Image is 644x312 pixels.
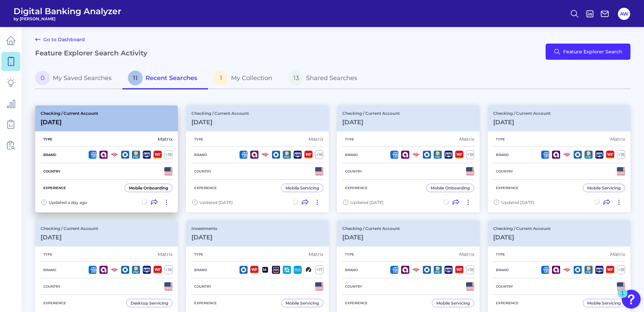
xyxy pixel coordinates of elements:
[337,105,480,212] a: Checking / Current Account[DATE]TypeMatrixBrand+18CountryExperienceMobile OnboardingUpdated [DATE]
[342,268,361,272] h5: Brand
[41,226,98,231] p: Checking / Current Account
[493,137,508,141] h5: Type
[493,301,521,305] h5: Experience
[122,68,208,89] a: 11Recent Searches
[610,251,625,257] div: Matrix
[342,153,361,157] h5: Brand
[231,74,272,82] span: My Collection
[191,169,214,174] h5: Country
[145,74,197,82] span: Recent Searches
[493,153,511,157] h5: Brand
[41,284,63,289] h5: Country
[342,111,400,116] p: Checking / Current Account
[191,301,220,305] h5: Experience
[191,268,210,272] h5: Brand
[308,251,323,257] div: Matrix
[587,185,621,190] div: Mobile Servicing
[342,252,357,257] h5: Type
[563,49,622,54] span: Feature Explorer Search
[493,234,551,241] h3: [DATE]
[41,234,98,241] h3: [DATE]
[617,150,625,159] div: + 18
[493,226,551,231] p: Checking / Current Account
[342,137,357,141] h5: Type
[164,150,172,159] div: + 18
[164,265,172,274] div: + 18
[41,119,98,126] h3: [DATE]
[285,185,319,190] div: Mobile Servicing
[191,137,206,141] h5: Type
[41,252,55,257] h5: Type
[493,252,508,257] h5: Type
[128,71,143,85] span: 11
[466,265,474,274] div: + 18
[41,153,59,157] h5: Brand
[35,49,147,57] h2: Feature Explorer Search Activity
[308,136,323,142] div: Matrix
[283,68,368,89] a: 13Shared Searches
[493,119,551,126] h3: [DATE]
[41,111,98,116] p: Checking / Current Account
[35,68,122,89] a: 0My Saved Searches
[342,284,365,289] h5: Country
[191,252,206,257] h5: Type
[350,200,384,205] span: Updated [DATE]
[431,185,470,190] div: Mobile Onboarding
[35,71,50,85] span: 0
[493,186,521,190] h5: Experience
[41,137,55,141] h5: Type
[14,16,121,21] span: by [PERSON_NAME]
[622,290,641,309] button: Open Resource Center, 1 new notification
[41,268,59,272] h5: Brand
[208,68,283,89] a: 1My Collection
[493,284,516,289] h5: Country
[35,105,178,212] a: Checking / Current Account[DATE]TypeMatrixBrand+18CountryExperienceMobile OnboardingUpdated a day...
[315,265,323,274] div: + 17
[618,8,630,20] button: AW
[35,35,85,44] a: Go to Dashboard
[191,226,217,231] p: Investments
[617,265,625,274] div: + 18
[315,150,323,159] div: + 18
[436,301,470,306] div: Mobile Servicing
[342,234,400,241] h3: [DATE]
[41,301,69,305] h5: Experience
[610,136,625,142] div: Matrix
[53,74,112,82] span: My Saved Searches
[285,301,319,306] div: Mobile Servicing
[191,153,210,157] h5: Brand
[191,119,249,126] h3: [DATE]
[41,186,69,190] h5: Experience
[493,111,551,116] p: Checking / Current Account
[158,136,172,142] div: Matrix
[342,186,370,190] h5: Experience
[191,284,214,289] h5: Country
[488,105,630,212] a: Checking / Current Account[DATE]TypeMatrixBrand+18CountryExperienceMobile ServicingUpdated [DATE]
[200,200,233,205] span: Updated [DATE]
[546,44,630,60] button: Feature Explorer Search
[466,150,474,159] div: + 18
[191,111,249,116] p: Checking / Current Account
[289,71,303,85] span: 13
[41,169,63,174] h5: Country
[342,119,400,126] h3: [DATE]
[459,136,474,142] div: Matrix
[191,234,217,241] h3: [DATE]
[306,74,357,82] span: Shared Searches
[501,200,534,205] span: Updated [DATE]
[342,169,365,174] h5: Country
[191,186,220,190] h5: Experience
[459,251,474,257] div: Matrix
[621,293,624,302] div: 1
[342,226,400,231] p: Checking / Current Account
[129,185,168,190] div: Mobile Onboarding
[342,301,370,305] h5: Experience
[587,301,621,306] div: Mobile Servicing
[49,200,87,205] span: Updated a day ago
[213,71,228,85] span: 1
[493,268,511,272] h5: Brand
[158,251,172,257] div: Matrix
[186,105,329,212] a: Checking / Current Account[DATE]TypeMatrixBrand+18CountryExperienceMobile ServicingUpdated [DATE]
[14,6,121,16] span: Digital Banking Analyzer
[131,301,168,306] div: Desktop Servicing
